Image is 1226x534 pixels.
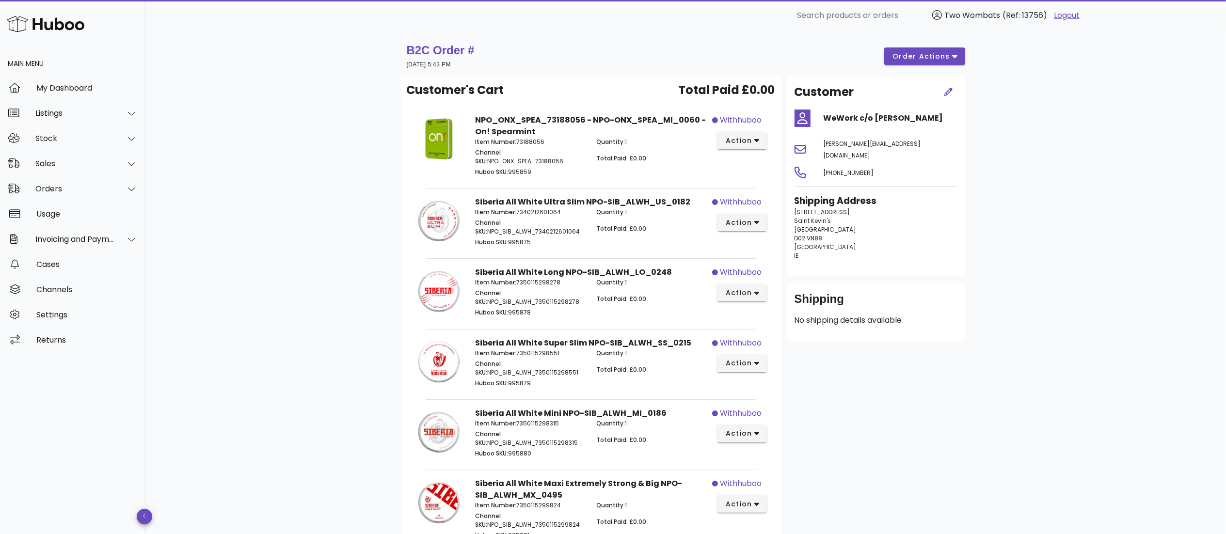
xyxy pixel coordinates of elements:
p: No shipping details available [795,314,957,326]
span: IE [795,251,799,260]
span: Quantity: [596,208,625,216]
span: Item Number: [475,419,516,427]
div: Invoicing and Payments [35,235,114,244]
p: 1 [596,349,706,358]
span: Quantity: [596,501,625,509]
div: My Dashboard [36,83,138,93]
a: Logout [1054,10,1080,21]
span: Two Wombats [944,10,1000,21]
p: 1 [596,138,706,146]
img: Huboo Logo [7,14,84,34]
p: 7340212601064 [475,208,585,217]
p: 7350115299824 [475,501,585,510]
span: [STREET_ADDRESS] [795,208,850,216]
div: Usage [36,209,138,219]
span: Customer's Cart [407,81,504,99]
p: 7350115298278 [475,278,585,287]
p: 1 [596,419,706,428]
span: Saint Kevin's [795,217,831,225]
span: Quantity: [596,278,625,286]
span: Channel SKU: [475,512,501,529]
span: Huboo SKU: [475,308,508,316]
span: Huboo SKU: [475,238,508,246]
span: Quantity: [596,419,625,427]
div: Shipping [795,291,957,314]
span: Huboo SKU: [475,168,508,176]
span: [GEOGRAPHIC_DATA] [795,243,857,251]
span: Total Paid: £0.00 [596,224,646,233]
span: Item Number: [475,349,516,357]
span: action [725,288,752,298]
div: Cases [36,260,138,269]
img: Product Image [414,196,463,245]
div: Stock [35,134,114,143]
div: Settings [36,310,138,319]
strong: Siberia All White Long NPO-SIB_ALWH_LO_0248 [475,267,672,278]
p: NPO_SIB_ALWH_7350115299824 [475,512,585,529]
span: Huboo SKU: [475,449,508,457]
span: Channel SKU: [475,430,501,447]
span: Quantity: [596,349,625,357]
span: action [725,358,752,368]
button: order actions [884,47,965,65]
button: action [717,355,767,372]
div: Listings [35,109,114,118]
span: Item Number: [475,501,516,509]
div: Orders [35,184,114,193]
button: action [717,132,767,149]
span: withhuboo [720,337,762,349]
span: Channel SKU: [475,360,501,377]
strong: B2C Order # [407,44,475,57]
p: 995879 [475,379,585,388]
p: 7350115298315 [475,419,585,428]
p: 1 [596,278,706,287]
button: action [717,284,767,301]
p: 995878 [475,308,585,317]
span: withhuboo [720,196,762,208]
p: NPO_SIB_ALWH_7350115298551 [475,360,585,377]
span: Total Paid: £0.00 [596,436,646,444]
p: 7350115298551 [475,349,585,358]
span: Item Number: [475,208,516,216]
p: NPO_ONX_SPEA_73188056 [475,148,585,166]
span: action [725,218,752,228]
span: [GEOGRAPHIC_DATA] [795,225,857,234]
span: Total Paid: £0.00 [596,365,646,374]
p: 73188056 [475,138,585,146]
span: Total Paid £0.00 [679,81,775,99]
button: action [717,425,767,442]
span: Channel SKU: [475,289,501,306]
p: NPO_SIB_ALWH_7350115298315 [475,430,585,447]
strong: Siberia All White Mini NPO-SIB_ALWH_MI_0186 [475,408,667,419]
span: Channel SKU: [475,219,501,236]
span: Quantity: [596,138,625,146]
span: action [725,428,752,439]
span: withhuboo [720,114,762,126]
span: withhuboo [720,408,762,419]
p: NPO_SIB_ALWH_7350115298278 [475,289,585,306]
h4: WeWork c/o [PERSON_NAME] [824,112,957,124]
div: Returns [36,335,138,345]
span: (Ref: 13756) [1003,10,1047,21]
span: Total Paid: £0.00 [596,518,646,526]
span: Huboo SKU: [475,379,508,387]
p: 995880 [475,449,585,458]
span: [PERSON_NAME][EMAIL_ADDRESS][DOMAIN_NAME] [824,140,921,159]
span: [PHONE_NUMBER] [824,169,874,177]
span: withhuboo [720,267,762,278]
img: Product Image [414,267,463,315]
img: Product Image [414,337,463,386]
div: Sales [35,159,114,168]
span: withhuboo [720,478,762,489]
span: order actions [892,51,950,62]
div: Channels [36,285,138,294]
small: [DATE] 5:43 PM [407,61,451,68]
h2: Customer [795,83,854,101]
span: D02 VN88 [795,234,823,242]
button: action [717,495,767,513]
strong: Siberia All White Maxi Extremely Strong & Big NPO-SIB_ALWH_MX_0495 [475,478,682,501]
strong: NPO_ONX_SPEA_73188056 - NPO-ONX_SPEA_MI_0060 - On! Spearmint [475,114,706,137]
button: action [717,214,767,231]
p: 1 [596,208,706,217]
p: 995859 [475,168,585,176]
